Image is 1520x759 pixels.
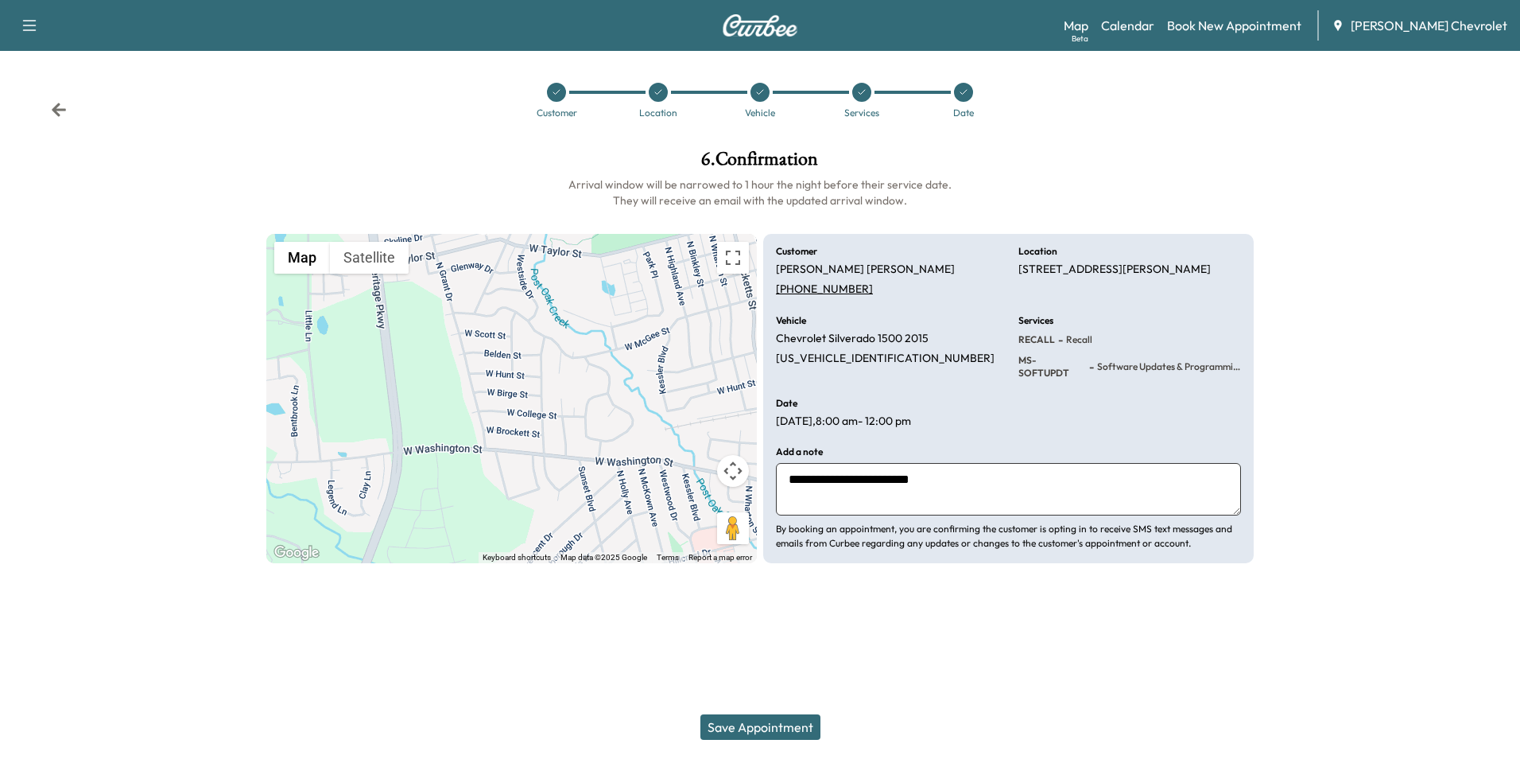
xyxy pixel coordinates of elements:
button: Drag Pegman onto the map to open Street View [717,512,749,544]
h6: Date [776,399,797,408]
img: Curbee Logo [722,14,798,37]
a: Book New Appointment [1167,16,1301,35]
span: RECALL [1018,333,1055,346]
p: [US_VEHICLE_IDENTIFICATION_NUMBER] [776,352,995,366]
div: Beta [1072,33,1088,45]
span: - [1086,359,1094,375]
button: Show satellite imagery [330,242,409,274]
span: Software Updates & Programming [1094,360,1241,373]
p: Chevrolet Silverado 1500 2015 [776,332,929,346]
h6: Location [1018,247,1057,256]
span: [PERSON_NAME] Chevrolet [1351,16,1507,35]
a: Open this area in Google Maps (opens a new window) [270,543,323,563]
a: Report a map error [688,553,752,562]
span: Recall [1063,333,1092,346]
button: Keyboard shortcuts [483,552,551,563]
a: Terms (opens in new tab) [657,553,679,562]
span: MS-SOFTUPDT [1018,354,1086,379]
div: Date [953,108,974,118]
button: Show street map [274,242,330,274]
img: Google [270,543,323,563]
h6: Arrival window will be narrowed to 1 hour the night before their service date. They will receive ... [266,177,1254,208]
p: [PERSON_NAME] [PERSON_NAME] [776,263,955,277]
h6: Vehicle [776,316,806,325]
h6: Services [1018,316,1053,325]
button: Toggle fullscreen view [717,242,749,274]
tcxspan: Call (972) 302-4608 via 3CX [776,282,873,296]
p: [STREET_ADDRESS][PERSON_NAME] [1018,263,1211,277]
div: Back [51,102,67,118]
button: Map camera controls [717,455,749,487]
span: - [1055,332,1063,348]
p: [DATE] , 8:00 am - 12:00 pm [776,415,911,429]
h1: 6 . Confirmation [266,150,1254,177]
div: Customer [537,108,577,118]
h6: Add a note [776,447,823,457]
div: Location [639,108,677,118]
p: By booking an appointment, you are confirming the customer is opting in to receive SMS text messa... [776,522,1241,551]
div: Services [844,108,879,118]
a: MapBeta [1064,16,1088,35]
a: Calendar [1101,16,1154,35]
span: Map data ©2025 Google [560,553,647,562]
div: Vehicle [745,108,775,118]
button: Save Appointment [700,714,820,740]
h6: Customer [776,247,817,256]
